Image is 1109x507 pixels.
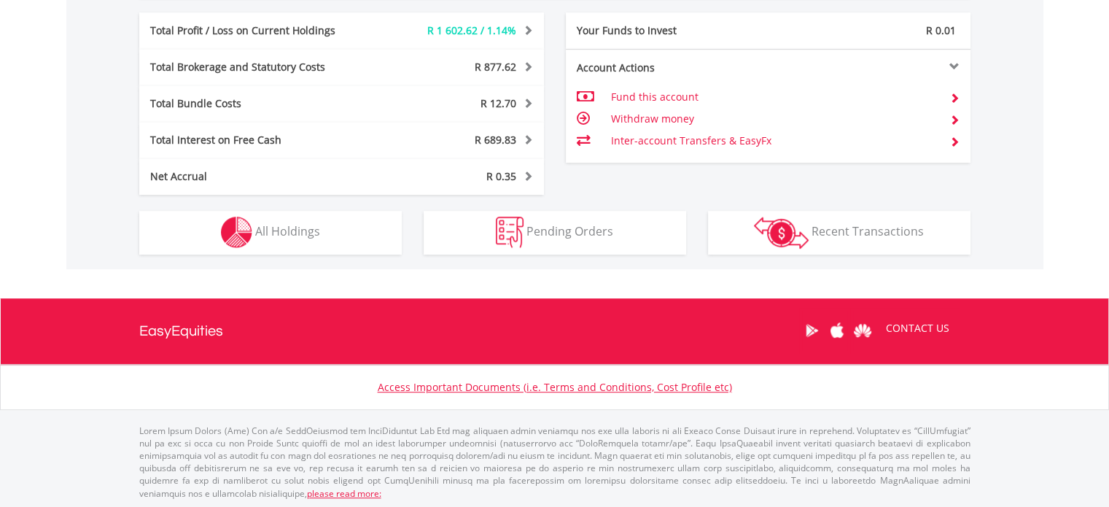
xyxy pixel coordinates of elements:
div: Total Interest on Free Cash [139,133,375,147]
span: R 689.83 [475,133,516,147]
a: Apple [825,308,850,353]
span: R 0.35 [486,169,516,183]
td: Fund this account [610,86,938,108]
span: Recent Transactions [812,223,924,239]
a: please read more: [307,487,381,500]
a: Access Important Documents (i.e. Terms and Conditions, Cost Profile etc) [378,380,732,394]
span: All Holdings [255,223,320,239]
img: holdings-wht.png [221,217,252,248]
a: CONTACT US [876,308,960,349]
img: transactions-zar-wht.png [754,217,809,249]
span: R 1 602.62 / 1.14% [427,23,516,37]
span: R 877.62 [475,60,516,74]
button: Pending Orders [424,211,686,255]
span: R 0.01 [926,23,956,37]
div: Total Brokerage and Statutory Costs [139,60,375,74]
button: All Holdings [139,211,402,255]
div: Your Funds to Invest [566,23,768,38]
a: EasyEquities [139,298,223,364]
p: Lorem Ipsum Dolors (Ame) Con a/e SeddOeiusmod tem InciDiduntut Lab Etd mag aliquaen admin veniamq... [139,425,970,500]
button: Recent Transactions [708,211,970,255]
td: Inter-account Transfers & EasyFx [610,130,938,152]
a: Google Play [799,308,825,353]
div: Total Profit / Loss on Current Holdings [139,23,375,38]
div: Account Actions [566,61,768,75]
img: pending_instructions-wht.png [496,217,524,248]
div: Net Accrual [139,169,375,184]
div: Total Bundle Costs [139,96,375,111]
td: Withdraw money [610,108,938,130]
span: R 12.70 [480,96,516,110]
a: Huawei [850,308,876,353]
span: Pending Orders [526,223,613,239]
